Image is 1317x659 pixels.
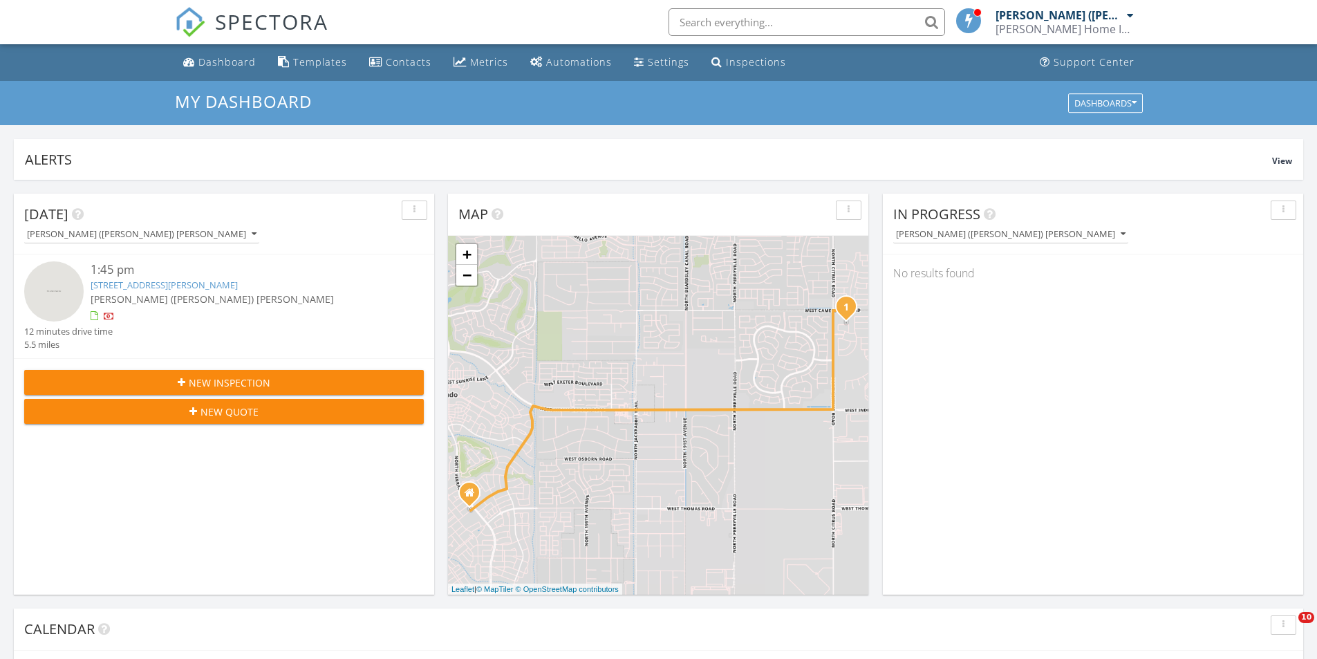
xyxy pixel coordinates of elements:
[24,205,68,223] span: [DATE]
[996,22,1134,36] div: Vannier Home Inspections, LLC
[1272,155,1292,167] span: View
[24,370,424,395] button: New Inspection
[546,55,612,68] div: Automations
[1074,98,1137,108] div: Dashboards
[525,50,617,75] a: Automations (Basic)
[448,584,622,595] div: |
[1298,612,1314,623] span: 10
[364,50,437,75] a: Contacts
[91,279,238,291] a: [STREET_ADDRESS][PERSON_NAME]
[896,230,1125,239] div: [PERSON_NAME] ([PERSON_NAME]) [PERSON_NAME]
[25,150,1272,169] div: Alerts
[648,55,689,68] div: Settings
[24,225,259,244] button: [PERSON_NAME] ([PERSON_NAME]) [PERSON_NAME]
[24,620,95,638] span: Calendar
[189,375,270,390] span: New Inspection
[293,55,347,68] div: Templates
[1068,93,1143,113] button: Dashboards
[24,325,113,338] div: 12 minutes drive time
[628,50,695,75] a: Settings
[706,50,792,75] a: Inspections
[91,293,334,306] span: [PERSON_NAME] ([PERSON_NAME]) [PERSON_NAME]
[516,585,619,593] a: © OpenStreetMap contributors
[843,303,849,313] i: 1
[198,55,256,68] div: Dashboard
[893,225,1128,244] button: [PERSON_NAME] ([PERSON_NAME]) [PERSON_NAME]
[91,261,391,279] div: 1:45 pm
[448,50,514,75] a: Metrics
[200,405,259,419] span: New Quote
[24,261,84,321] img: streetview
[24,399,424,424] button: New Quote
[726,55,786,68] div: Inspections
[24,338,113,351] div: 5.5 miles
[1034,50,1140,75] a: Support Center
[178,50,261,75] a: Dashboard
[883,254,1303,292] div: No results found
[846,306,854,315] div: 17816 W Pierson St, Goodyear, AZ 85395
[24,261,424,351] a: 1:45 pm [STREET_ADDRESS][PERSON_NAME] [PERSON_NAME] ([PERSON_NAME]) [PERSON_NAME] 12 minutes driv...
[996,8,1123,22] div: [PERSON_NAME] ([PERSON_NAME]) [PERSON_NAME]
[1054,55,1134,68] div: Support Center
[215,7,328,36] span: SPECTORA
[476,585,514,593] a: © MapTiler
[175,90,312,113] span: My Dashboard
[456,265,477,286] a: Zoom out
[175,7,205,37] img: The Best Home Inspection Software - Spectora
[458,205,488,223] span: Map
[470,55,508,68] div: Metrics
[893,205,980,223] span: In Progress
[451,585,474,593] a: Leaflet
[469,492,478,501] div: 20848 W Hamilton St, Buckeye Arizona 85396
[272,50,353,75] a: Templates
[175,19,328,48] a: SPECTORA
[669,8,945,36] input: Search everything...
[1270,612,1303,645] iframe: Intercom live chat
[456,244,477,265] a: Zoom in
[27,230,256,239] div: [PERSON_NAME] ([PERSON_NAME]) [PERSON_NAME]
[386,55,431,68] div: Contacts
